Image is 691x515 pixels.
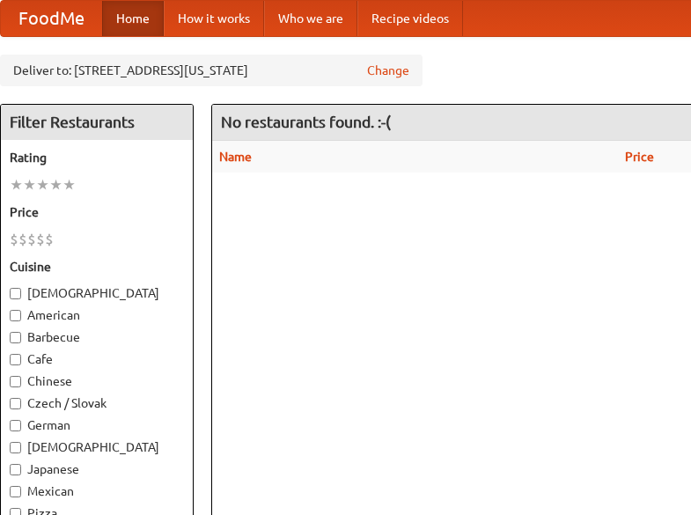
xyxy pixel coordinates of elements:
[1,105,193,140] h4: Filter Restaurants
[45,230,54,249] li: $
[36,230,45,249] li: $
[367,62,409,79] a: Change
[10,372,184,390] label: Chinese
[10,284,184,302] label: [DEMOGRAPHIC_DATA]
[62,175,76,195] li: ★
[10,350,184,368] label: Cafe
[10,464,21,475] input: Japanese
[10,394,184,412] label: Czech / Slovak
[625,150,654,164] a: Price
[49,175,62,195] li: ★
[36,175,49,195] li: ★
[10,149,184,166] h5: Rating
[10,460,184,478] label: Japanese
[10,332,21,343] input: Barbecue
[10,203,184,221] h5: Price
[264,1,357,36] a: Who we are
[10,258,184,276] h5: Cuisine
[10,175,23,195] li: ★
[10,354,21,365] input: Cafe
[164,1,264,36] a: How it works
[10,416,184,434] label: German
[221,114,391,130] ng-pluralize: No restaurants found. :-(
[357,1,463,36] a: Recipe videos
[219,150,252,164] a: Name
[23,175,36,195] li: ★
[10,376,21,387] input: Chinese
[102,1,164,36] a: Home
[10,438,184,456] label: [DEMOGRAPHIC_DATA]
[10,310,21,321] input: American
[1,1,102,36] a: FoodMe
[27,230,36,249] li: $
[10,306,184,324] label: American
[10,328,184,346] label: Barbecue
[10,486,21,497] input: Mexican
[10,482,184,500] label: Mexican
[10,230,18,249] li: $
[10,442,21,453] input: [DEMOGRAPHIC_DATA]
[18,230,27,249] li: $
[10,288,21,299] input: [DEMOGRAPHIC_DATA]
[10,398,21,409] input: Czech / Slovak
[10,420,21,431] input: German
